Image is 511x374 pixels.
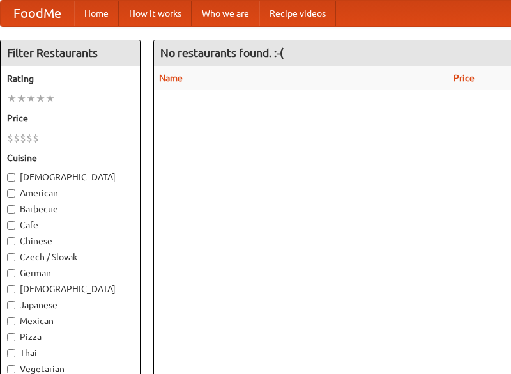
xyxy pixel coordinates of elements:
a: Home [74,1,119,26]
li: $ [20,131,26,145]
label: Pizza [7,331,133,343]
h5: Price [7,112,133,125]
label: Czech / Slovak [7,251,133,263]
input: Thai [7,349,15,357]
a: FoodMe [1,1,74,26]
input: Czech / Slovak [7,253,15,261]
input: Cafe [7,221,15,230]
a: Who we are [192,1,259,26]
input: [DEMOGRAPHIC_DATA] [7,285,15,293]
label: Thai [7,347,133,359]
label: [DEMOGRAPHIC_DATA] [7,171,133,183]
li: ★ [36,91,45,105]
input: American [7,189,15,198]
input: [DEMOGRAPHIC_DATA] [7,173,15,182]
label: Chinese [7,235,133,247]
a: Name [159,73,183,83]
h5: Cuisine [7,152,133,164]
h4: Filter Restaurants [1,40,140,66]
input: Mexican [7,317,15,325]
label: [DEMOGRAPHIC_DATA] [7,283,133,295]
li: $ [7,131,13,145]
a: Price [454,73,475,83]
input: Vegetarian [7,365,15,373]
label: American [7,187,133,199]
label: Japanese [7,299,133,311]
a: Recipe videos [259,1,336,26]
input: Pizza [7,333,15,341]
li: ★ [7,91,17,105]
label: Barbecue [7,203,133,215]
ng-pluralize: No restaurants found. :-( [160,47,284,59]
li: ★ [26,91,36,105]
label: Mexican [7,315,133,327]
label: Cafe [7,219,133,231]
input: Chinese [7,237,15,245]
li: $ [13,131,20,145]
li: ★ [17,91,26,105]
input: Barbecue [7,205,15,214]
input: German [7,269,15,277]
h5: Rating [7,72,133,85]
input: Japanese [7,301,15,309]
label: German [7,267,133,279]
li: $ [33,131,39,145]
li: ★ [45,91,55,105]
a: How it works [119,1,192,26]
li: $ [26,131,33,145]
